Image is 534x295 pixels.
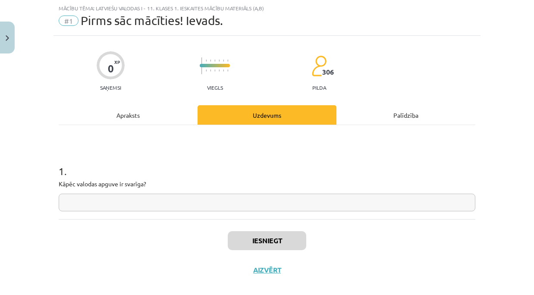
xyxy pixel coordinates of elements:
[219,69,220,72] img: icon-short-line-57e1e144782c952c97e751825c79c345078a6d821885a25fce030b3d8c18986b.svg
[198,105,336,125] div: Uzdevums
[210,69,211,72] img: icon-short-line-57e1e144782c952c97e751825c79c345078a6d821885a25fce030b3d8c18986b.svg
[206,60,207,62] img: icon-short-line-57e1e144782c952c97e751825c79c345078a6d821885a25fce030b3d8c18986b.svg
[210,60,211,62] img: icon-short-line-57e1e144782c952c97e751825c79c345078a6d821885a25fce030b3d8c18986b.svg
[336,105,475,125] div: Palīdzība
[227,69,228,72] img: icon-short-line-57e1e144782c952c97e751825c79c345078a6d821885a25fce030b3d8c18986b.svg
[114,60,120,64] span: XP
[214,60,215,62] img: icon-short-line-57e1e144782c952c97e751825c79c345078a6d821885a25fce030b3d8c18986b.svg
[108,63,114,75] div: 0
[251,266,283,274] button: Aizvērt
[207,85,223,91] p: Viegls
[214,69,215,72] img: icon-short-line-57e1e144782c952c97e751825c79c345078a6d821885a25fce030b3d8c18986b.svg
[228,231,306,250] button: Iesniegt
[59,5,475,11] div: Mācību tēma: Latviešu valodas i - 11. klases 1. ieskaites mācību materiāls (a,b)
[312,85,326,91] p: pilda
[223,60,224,62] img: icon-short-line-57e1e144782c952c97e751825c79c345078a6d821885a25fce030b3d8c18986b.svg
[322,68,334,76] span: 306
[59,179,475,188] p: Kāpēc valodas apguve ir svarīga?
[59,16,79,26] span: #1
[97,85,125,91] p: Saņemsi
[59,150,475,177] h1: 1 .
[59,105,198,125] div: Apraksts
[223,69,224,72] img: icon-short-line-57e1e144782c952c97e751825c79c345078a6d821885a25fce030b3d8c18986b.svg
[201,57,202,74] img: icon-long-line-d9ea69661e0d244f92f715978eff75569469978d946b2353a9bb055b3ed8787d.svg
[227,60,228,62] img: icon-short-line-57e1e144782c952c97e751825c79c345078a6d821885a25fce030b3d8c18986b.svg
[219,60,220,62] img: icon-short-line-57e1e144782c952c97e751825c79c345078a6d821885a25fce030b3d8c18986b.svg
[6,35,9,41] img: icon-close-lesson-0947bae3869378f0d4975bcd49f059093ad1ed9edebbc8119c70593378902aed.svg
[311,55,327,77] img: students-c634bb4e5e11cddfef0936a35e636f08e4e9abd3cc4e673bd6f9a4125e45ecb1.svg
[206,69,207,72] img: icon-short-line-57e1e144782c952c97e751825c79c345078a6d821885a25fce030b3d8c18986b.svg
[81,13,223,28] span: Pirms sāc mācīties! Ievads.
